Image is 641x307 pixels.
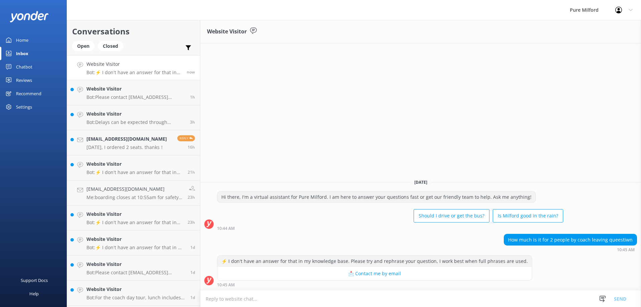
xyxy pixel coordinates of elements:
a: Website VisitorBot:⚡ I don't have an answer for that in my knowledge base. Please try and rephras... [67,231,200,256]
div: Inbox [16,47,28,60]
div: Recommend [16,87,41,100]
strong: 10:45 AM [217,283,235,287]
p: [DATE], I ordered 2 seats. thanks！ [86,144,167,150]
h4: Website Visitor [86,261,185,268]
p: Bot: For the coach day tour, lunch includes a hot pie, chips, muesli bar, fruit, and cookies, wit... [86,295,185,301]
h4: Website Visitor [86,236,185,243]
p: Bot: Please contact [EMAIL_ADDRESS][DOMAIN_NAME] or call [PHONE_NUMBER] / [PHONE_NUMBER] to cance... [86,270,185,276]
h4: Website Visitor [86,286,185,293]
a: Website VisitorBot:⚡ I don't have an answer for that in my knowledge base. Please try and rephras... [67,155,200,180]
strong: 10:44 AM [217,226,235,231]
h4: [EMAIL_ADDRESS][DOMAIN_NAME] [86,135,167,143]
h4: Website Visitor [86,110,185,118]
p: Bot: ⚡ I don't have an answer for that in my knowledge base. Please try and rephrase your questio... [86,169,183,175]
div: Support Docs [21,274,48,287]
p: Me: boarding closes at 10:55am for safety reasons on the boat, that is why we ask you to be there... [86,194,183,200]
span: 11:21am 19-Aug-2025 (UTC +12:00) Pacific/Auckland [188,194,195,200]
button: 📩 Contact me by email [217,267,532,280]
a: Website VisitorBot:⚡ I don't have an answer for that in my knowledge base. Please try and rephras... [67,55,200,80]
span: [DATE] [410,179,431,185]
div: Open [72,41,94,51]
h4: [EMAIL_ADDRESS][DOMAIN_NAME] [86,185,183,193]
div: Settings [16,100,32,114]
span: Reply [177,135,195,141]
span: 07:40am 20-Aug-2025 (UTC +12:00) Pacific/Auckland [190,119,195,125]
a: Closed [98,42,127,49]
div: ⚡ I don't have an answer for that in my knowledge base. Please try and rephrase your question, I ... [217,256,532,267]
span: 01:40pm 19-Aug-2025 (UTC +12:00) Pacific/Auckland [188,169,195,175]
span: 03:07pm 18-Aug-2025 (UTC +12:00) Pacific/Auckland [190,295,195,300]
p: Bot: ⚡ I don't have an answer for that in my knowledge base. Please try and rephrase your questio... [86,245,185,251]
div: Home [16,33,28,47]
a: [EMAIL_ADDRESS][DOMAIN_NAME][DATE], I ordered 2 seats. thanks！Reply16h [67,130,200,155]
a: Website VisitorBot:Please contact [EMAIL_ADDRESS][DOMAIN_NAME] or call [PHONE_NUMBER] / [PHONE_NU... [67,80,200,105]
strong: 10:45 AM [617,248,635,252]
p: Bot: ⚡ I don't have an answer for that in my knowledge base. Please try and rephrase your questio... [86,219,183,225]
span: 08:50am 20-Aug-2025 (UTC +12:00) Pacific/Auckland [190,94,195,100]
h2: Conversations [72,25,195,38]
span: 06:17pm 19-Aug-2025 (UTC +12:00) Pacific/Auckland [188,144,195,150]
span: 11:13am 19-Aug-2025 (UTC +12:00) Pacific/Auckland [188,219,195,225]
a: Website VisitorBot:Please contact [EMAIL_ADDRESS][DOMAIN_NAME] or call [PHONE_NUMBER] / [PHONE_NU... [67,256,200,281]
div: 10:45am 20-Aug-2025 (UTC +12:00) Pacific/Auckland [217,282,532,287]
h4: Website Visitor [86,85,185,93]
button: Is Milford good in the rain? [493,209,563,222]
a: Website VisitorBot:For the coach day tour, lunch includes a hot pie, chips, muesli bar, fruit, an... [67,281,200,306]
div: 10:44am 20-Aug-2025 (UTC +12:00) Pacific/Auckland [217,226,563,231]
div: Closed [98,41,123,51]
p: Bot: Delays can be expected through [GEOGRAPHIC_DATA] in busy periods. Please wait 10-15 minutes ... [86,119,185,125]
p: Bot: Please contact [EMAIL_ADDRESS][DOMAIN_NAME] or call [PHONE_NUMBER] / [PHONE_NUMBER] to cance... [86,94,185,100]
span: 10:45am 20-Aug-2025 (UTC +12:00) Pacific/Auckland [187,69,195,75]
span: 09:34am 19-Aug-2025 (UTC +12:00) Pacific/Auckland [190,245,195,250]
p: Bot: ⚡ I don't have an answer for that in my knowledge base. Please try and rephrase your questio... [86,69,182,75]
button: Should I drive or get the bus? [414,209,489,222]
div: 10:45am 20-Aug-2025 (UTC +12:00) Pacific/Auckland [504,247,637,252]
a: Website VisitorBot:Delays can be expected through [GEOGRAPHIC_DATA] in busy periods. Please wait ... [67,105,200,130]
div: Chatbot [16,60,32,73]
span: 05:54pm 18-Aug-2025 (UTC +12:00) Pacific/Auckland [190,270,195,275]
a: Open [72,42,98,49]
h4: Website Visitor [86,160,183,168]
div: How much is it for 2 people by coach leaving queestiwn [504,234,637,246]
div: Help [29,287,39,300]
a: Website VisitorBot:⚡ I don't have an answer for that in my knowledge base. Please try and rephras... [67,205,200,231]
h4: Website Visitor [86,210,183,218]
a: [EMAIL_ADDRESS][DOMAIN_NAME]Me:boarding closes at 10:55am for safety reasons on the boat, that is... [67,180,200,205]
div: Reviews [16,73,32,87]
div: Hi there, I'm a virtual assistant for Pure Milford. I am here to answer your questions fast or ge... [217,191,536,203]
img: yonder-white-logo.png [10,11,48,22]
h3: Website Visitor [207,27,247,36]
h4: Website Visitor [86,60,182,68]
